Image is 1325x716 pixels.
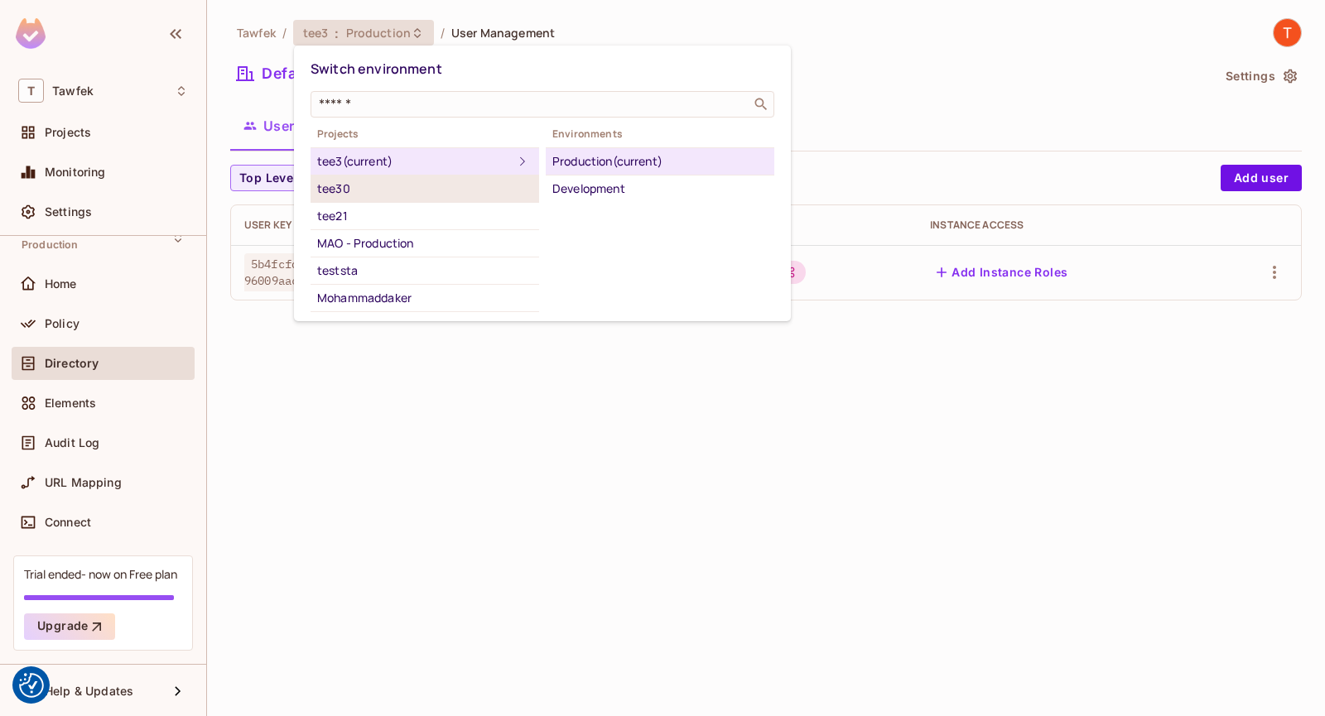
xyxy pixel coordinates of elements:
div: tee3 (current) [317,151,513,171]
div: MAO - Production [317,233,532,253]
div: Production (current) [552,151,768,171]
button: Consent Preferences [19,673,44,698]
div: Mohammaddaker [317,288,532,308]
span: Switch environment [311,60,442,78]
span: Environments [546,127,774,141]
div: Development [552,179,768,199]
span: Projects [311,127,539,141]
img: Revisit consent button [19,673,44,698]
div: teststa [317,261,532,281]
div: tee30 [317,179,532,199]
div: tee21 [317,206,532,226]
